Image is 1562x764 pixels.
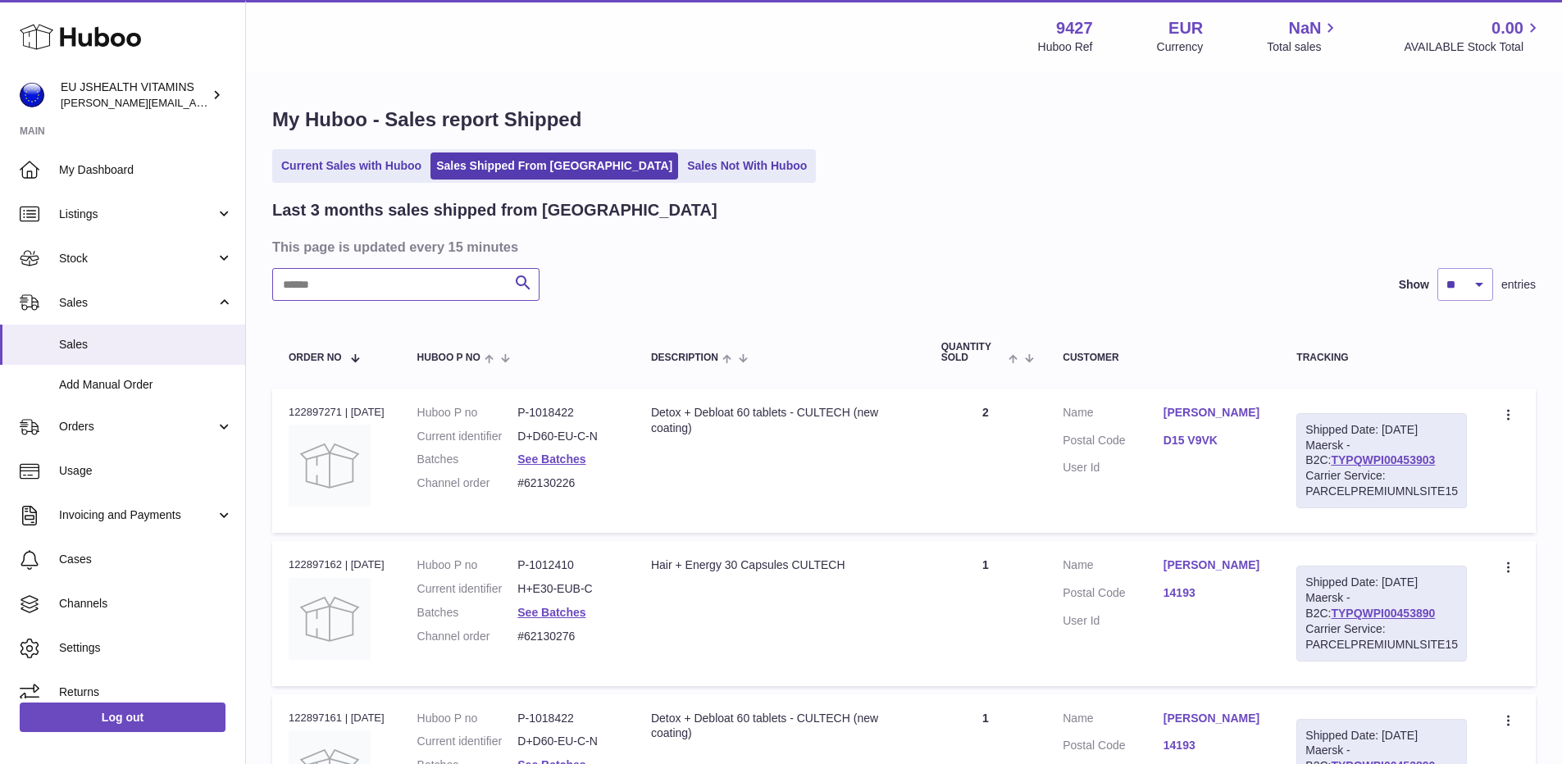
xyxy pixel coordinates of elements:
[1305,575,1458,590] div: Shipped Date: [DATE]
[1331,607,1435,620] a: TYPQWPI00453890
[289,352,342,363] span: Order No
[517,711,618,726] dd: P-1018422
[517,405,618,421] dd: P-1018422
[1063,585,1164,605] dt: Postal Code
[517,452,585,466] a: See Batches
[1305,468,1458,499] div: Carrier Service: PARCELPREMIUMNLSITE15
[1267,39,1340,55] span: Total sales
[417,352,480,363] span: Huboo P no
[1305,621,1458,653] div: Carrier Service: PARCELPREMIUMNLSITE15
[1063,711,1164,730] dt: Name
[1038,39,1093,55] div: Huboo Ref
[417,734,518,749] dt: Current identifier
[289,578,371,660] img: no-photo.jpg
[59,207,216,222] span: Listings
[1168,17,1203,39] strong: EUR
[289,425,371,507] img: no-photo.jpg
[289,405,385,420] div: 122897271 | [DATE]
[417,711,518,726] dt: Huboo P no
[272,199,717,221] h2: Last 3 months sales shipped from [GEOGRAPHIC_DATA]
[417,581,518,597] dt: Current identifier
[59,463,233,479] span: Usage
[59,596,233,612] span: Channels
[59,640,233,656] span: Settings
[1063,433,1164,452] dt: Postal Code
[1063,557,1164,577] dt: Name
[517,629,618,644] dd: #62130276
[1404,39,1542,55] span: AVAILABLE Stock Total
[59,419,216,434] span: Orders
[417,629,518,644] dt: Channel order
[1296,352,1467,363] div: Tracking
[1267,17,1340,55] a: NaN Total sales
[59,507,216,523] span: Invoicing and Payments
[289,557,385,572] div: 122897162 | [DATE]
[61,96,329,109] span: [PERSON_NAME][EMAIL_ADDRESS][DOMAIN_NAME]
[1063,460,1164,475] dt: User Id
[651,711,909,742] div: Detox + Debloat 60 tablets - CULTECH (new coating)
[1063,352,1264,363] div: Customer
[1305,422,1458,438] div: Shipped Date: [DATE]
[651,405,909,436] div: Detox + Debloat 60 tablets - CULTECH (new coating)
[1491,17,1523,39] span: 0.00
[1164,433,1264,448] a: D15 V9VK
[651,557,909,573] div: Hair + Energy 30 Capsules CULTECH
[272,107,1536,133] h1: My Huboo - Sales report Shipped
[417,429,518,444] dt: Current identifier
[1164,405,1264,421] a: [PERSON_NAME]
[925,389,1047,533] td: 2
[20,83,44,107] img: laura@jessicasepel.com
[59,251,216,266] span: Stock
[59,552,233,567] span: Cases
[289,711,385,725] div: 122897161 | [DATE]
[651,352,718,363] span: Description
[1404,17,1542,55] a: 0.00 AVAILABLE Stock Total
[517,606,585,619] a: See Batches
[276,152,427,180] a: Current Sales with Huboo
[417,605,518,621] dt: Batches
[20,703,225,732] a: Log out
[417,452,518,467] dt: Batches
[417,405,518,421] dt: Huboo P no
[925,541,1047,685] td: 1
[59,162,233,178] span: My Dashboard
[1164,557,1264,573] a: [PERSON_NAME]
[1056,17,1093,39] strong: 9427
[1164,585,1264,601] a: 14193
[1157,39,1204,55] div: Currency
[1164,738,1264,753] a: 14193
[430,152,678,180] a: Sales Shipped From [GEOGRAPHIC_DATA]
[517,581,618,597] dd: H+E30-EUB-C
[59,295,216,311] span: Sales
[1331,453,1435,466] a: TYPQWPI00453903
[941,342,1004,363] span: Quantity Sold
[272,238,1532,256] h3: This page is updated every 15 minutes
[59,684,233,700] span: Returns
[517,429,618,444] dd: D+D60-EU-C-N
[1296,566,1467,661] div: Maersk - B2C:
[1063,738,1164,757] dt: Postal Code
[1399,277,1429,293] label: Show
[517,734,618,749] dd: D+D60-EU-C-N
[1501,277,1536,293] span: entries
[1063,405,1164,425] dt: Name
[1305,728,1458,744] div: Shipped Date: [DATE]
[59,377,233,393] span: Add Manual Order
[1288,17,1321,39] span: NaN
[1164,711,1264,726] a: [PERSON_NAME]
[1063,613,1164,629] dt: User Id
[517,557,618,573] dd: P-1012410
[517,475,618,491] dd: #62130226
[417,557,518,573] dt: Huboo P no
[61,80,208,111] div: EU JSHEALTH VITAMINS
[681,152,813,180] a: Sales Not With Huboo
[1296,413,1467,508] div: Maersk - B2C:
[59,337,233,352] span: Sales
[417,475,518,491] dt: Channel order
